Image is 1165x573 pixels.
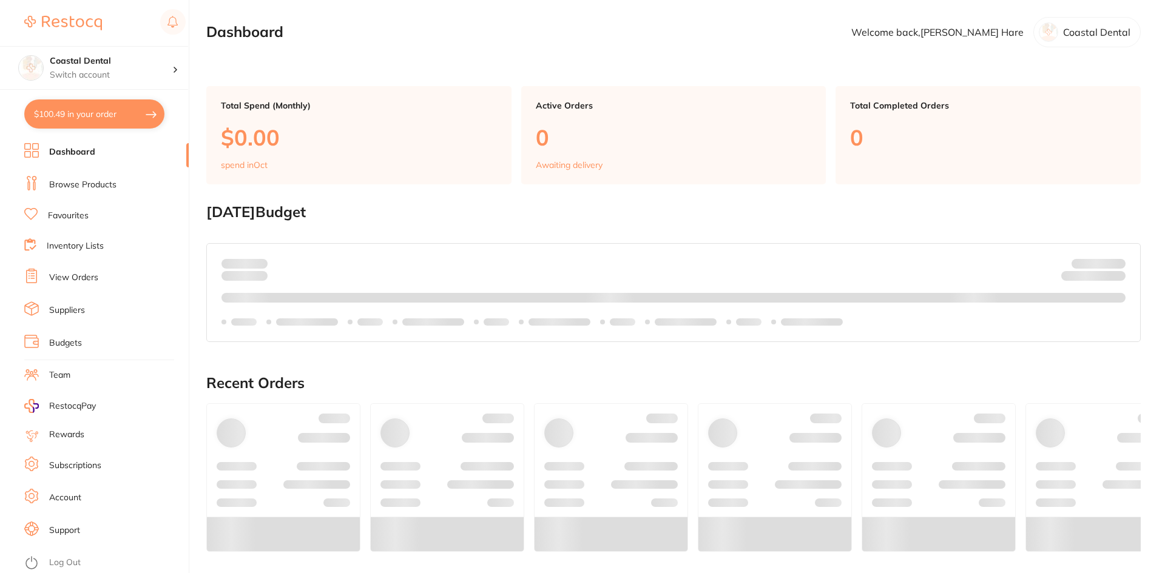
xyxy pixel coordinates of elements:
[50,69,172,81] p: Switch account
[49,400,96,412] span: RestocqPay
[521,86,826,184] a: Active Orders0Awaiting delivery
[1102,258,1126,269] strong: $NaN
[850,101,1126,110] p: Total Completed Orders
[48,210,89,222] a: Favourites
[231,317,257,327] p: Labels
[736,317,761,327] p: Labels
[49,460,101,472] a: Subscriptions
[655,317,717,327] p: Labels extended
[1061,269,1126,283] p: Remaining:
[221,101,497,110] p: Total Spend (Monthly)
[49,146,95,158] a: Dashboard
[49,492,81,504] a: Account
[49,337,82,349] a: Budgets
[536,101,812,110] p: Active Orders
[1104,273,1126,284] strong: $0.00
[50,55,172,67] h4: Coastal Dental
[206,86,512,184] a: Total Spend (Monthly)$0.00spend inOct
[610,317,635,327] p: Labels
[24,9,102,37] a: Restocq Logo
[781,317,843,327] p: Labels extended
[49,369,70,381] a: Team
[206,24,283,41] h2: Dashboard
[24,99,164,129] button: $100.49 in your order
[49,429,84,441] a: Rewards
[536,125,812,150] p: 0
[49,524,80,537] a: Support
[221,160,268,170] p: spend in Oct
[49,557,81,569] a: Log Out
[206,375,1141,392] h2: Recent Orders
[246,258,268,269] strong: $0.00
[851,27,1024,38] p: Welcome back, [PERSON_NAME] Hare
[484,317,509,327] p: Labels
[24,554,185,573] button: Log Out
[536,160,603,170] p: Awaiting delivery
[528,317,590,327] p: Labels extended
[49,304,85,317] a: Suppliers
[221,269,268,283] p: month
[24,399,96,413] a: RestocqPay
[19,56,43,80] img: Coastal Dental
[221,258,268,268] p: Spent:
[1063,27,1130,38] p: Coastal Dental
[1072,258,1126,268] p: Budget:
[49,272,98,284] a: View Orders
[221,125,497,150] p: $0.00
[357,317,383,327] p: Labels
[24,399,39,413] img: RestocqPay
[206,204,1141,221] h2: [DATE] Budget
[49,179,116,191] a: Browse Products
[850,125,1126,150] p: 0
[24,16,102,30] img: Restocq Logo
[836,86,1141,184] a: Total Completed Orders0
[276,317,338,327] p: Labels extended
[47,240,104,252] a: Inventory Lists
[402,317,464,327] p: Labels extended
